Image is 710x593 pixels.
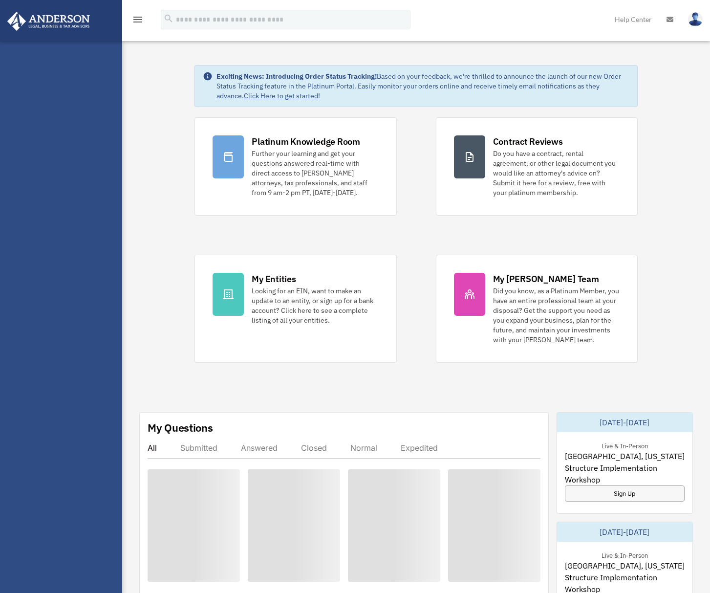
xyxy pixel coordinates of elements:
[401,443,438,453] div: Expedited
[4,12,93,31] img: Anderson Advisors Platinum Portal
[241,443,278,453] div: Answered
[252,135,360,148] div: Platinum Knowledge Room
[180,443,217,453] div: Submitted
[557,522,692,542] div: [DATE]-[DATE]
[132,14,144,25] i: menu
[493,273,599,285] div: My [PERSON_NAME] Team
[194,117,396,216] a: Platinum Knowledge Room Further your learning and get your questions answered real-time with dire...
[436,117,638,216] a: Contract Reviews Do you have a contract, rental agreement, or other legal document you would like...
[216,72,377,81] strong: Exciting News: Introducing Order Status Tracking!
[301,443,327,453] div: Closed
[350,443,377,453] div: Normal
[252,149,378,198] div: Further your learning and get your questions answered real-time with direct access to [PERSON_NAM...
[688,12,703,26] img: User Pic
[565,560,685,571] span: [GEOGRAPHIC_DATA], [US_STATE]
[493,149,620,198] div: Do you have a contract, rental agreement, or other legal document you would like an attorney's ad...
[216,71,629,101] div: Based on your feedback, we're thrilled to announce the launch of our new Order Status Tracking fe...
[148,420,213,435] div: My Questions
[244,91,320,100] a: Click Here to get started!
[132,17,144,25] a: menu
[436,255,638,363] a: My [PERSON_NAME] Team Did you know, as a Platinum Member, you have an entire professional team at...
[252,273,296,285] div: My Entities
[493,135,563,148] div: Contract Reviews
[252,286,378,325] div: Looking for an EIN, want to make an update to an entity, or sign up for a bank account? Click her...
[148,443,157,453] div: All
[565,450,685,462] span: [GEOGRAPHIC_DATA], [US_STATE]
[565,485,685,502] a: Sign Up
[163,13,174,24] i: search
[565,462,685,485] span: Structure Implementation Workshop
[194,255,396,363] a: My Entities Looking for an EIN, want to make an update to an entity, or sign up for a bank accoun...
[594,440,656,450] div: Live & In-Person
[493,286,620,345] div: Did you know, as a Platinum Member, you have an entire professional team at your disposal? Get th...
[557,413,692,432] div: [DATE]-[DATE]
[594,549,656,560] div: Live & In-Person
